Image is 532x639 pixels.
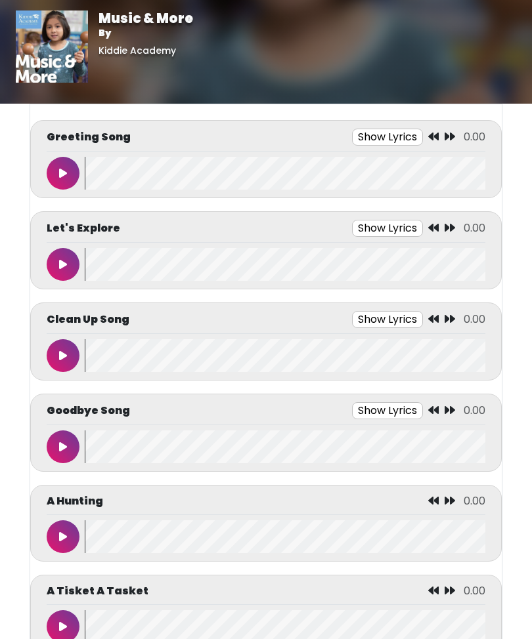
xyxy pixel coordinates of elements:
h6: Kiddie Academy [99,45,193,56]
span: 0.00 [464,129,485,144]
p: Goodbye Song [47,403,130,419]
p: By [99,26,193,40]
p: Let's Explore [47,220,120,236]
p: Clean Up Song [47,312,129,327]
span: 0.00 [464,312,485,327]
span: 0.00 [464,220,485,236]
button: Show Lyrics [352,311,423,328]
h1: Music & More [99,10,193,26]
button: Show Lyrics [352,220,423,237]
p: A Tisket A Tasket [47,583,148,599]
span: 0.00 [464,493,485,508]
button: Show Lyrics [352,402,423,419]
button: Show Lyrics [352,129,423,146]
span: 0.00 [464,583,485,598]
p: Greeting Song [47,129,131,145]
span: 0.00 [464,403,485,418]
p: A Hunting [47,493,103,509]
img: 01vrkzCYTteBT1eqlInO [16,10,88,83]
